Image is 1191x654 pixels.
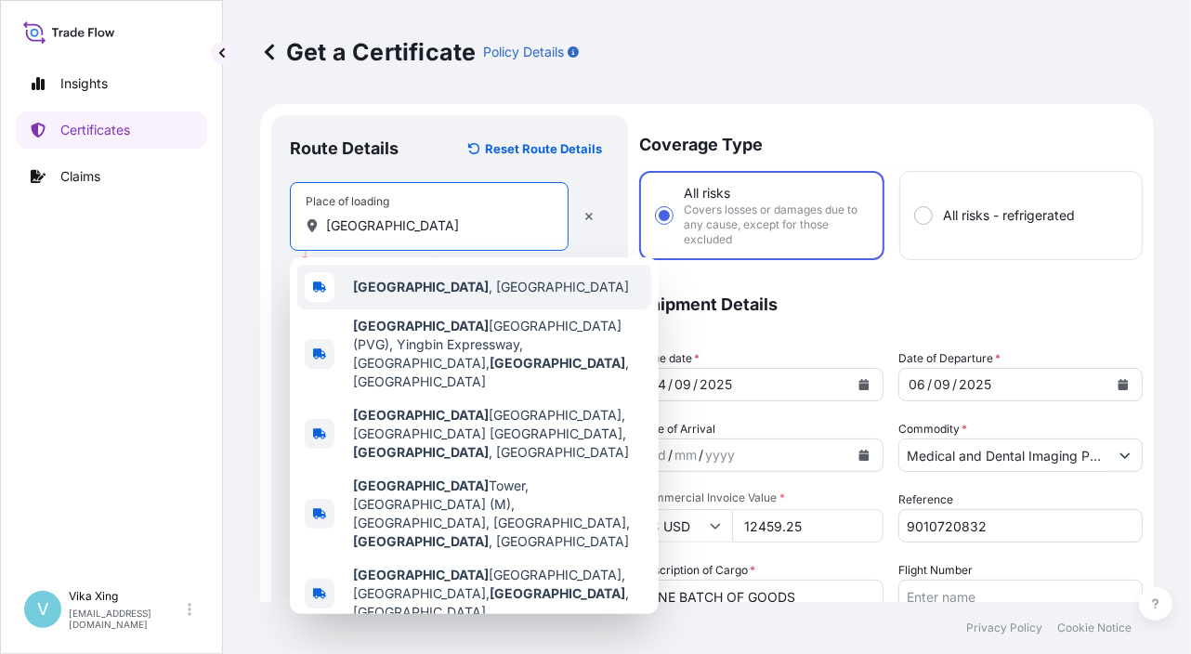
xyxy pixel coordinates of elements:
span: All risks [684,184,730,203]
p: Policy Details [483,43,564,61]
input: Place of loading [326,216,545,235]
div: / [927,373,932,396]
span: [GEOGRAPHIC_DATA], [GEOGRAPHIC_DATA] [GEOGRAPHIC_DATA], , [GEOGRAPHIC_DATA] [353,406,644,462]
div: / [668,444,673,466]
div: Place of loading [306,194,389,209]
p: Coverage Type [639,115,1143,171]
p: Claims [60,167,100,186]
b: [GEOGRAPHIC_DATA] [490,585,625,601]
span: All risks - refrigerated [943,206,1075,225]
div: Please select a place of loading [299,253,478,271]
b: [GEOGRAPHIC_DATA] [353,318,489,334]
b: [GEOGRAPHIC_DATA] [353,477,489,493]
div: Show suggestions [290,257,659,614]
b: [GEOGRAPHIC_DATA] [353,279,489,294]
span: Commercial Invoice Value [639,490,883,505]
input: Enter amount [732,509,883,543]
span: , [GEOGRAPHIC_DATA] [353,278,629,296]
div: year, [957,373,993,396]
span: Date of Arrival [639,420,715,438]
button: Show suggestions [1108,438,1142,472]
span: Date of Departure [898,349,1001,368]
label: Flight Number [898,561,973,580]
b: [GEOGRAPHIC_DATA] [353,567,489,582]
b: [GEOGRAPHIC_DATA] [353,407,489,423]
div: / [699,444,703,466]
p: Reset Route Details [485,139,602,158]
b: [GEOGRAPHIC_DATA] [353,533,489,549]
div: month, [932,373,952,396]
div: / [952,373,957,396]
div: month, [673,373,693,396]
div: / [693,373,698,396]
span: Covers losses or damages due to any cause, except for those excluded [684,203,868,247]
label: Description of Cargo [639,561,755,580]
div: month, [673,444,699,466]
p: Shipment Details [639,279,1143,331]
p: Certificates [60,121,130,139]
p: Vika Xing [69,589,184,604]
button: Calendar [849,440,879,470]
b: [GEOGRAPHIC_DATA] [353,444,489,460]
b: [GEOGRAPHIC_DATA] [490,355,625,371]
p: Cookie Notice [1057,621,1132,635]
input: Enter name [898,580,1143,613]
input: Enter booking reference [898,509,1143,543]
p: Get a Certificate [260,37,476,67]
p: [EMAIL_ADDRESS][DOMAIN_NAME] [69,608,184,630]
div: year, [703,444,737,466]
span: V [37,600,48,619]
div: day, [907,373,927,396]
p: Insights [60,74,108,93]
span: Tower, [GEOGRAPHIC_DATA] (M), [GEOGRAPHIC_DATA], [GEOGRAPHIC_DATA], , [GEOGRAPHIC_DATA] [353,477,644,551]
span: Issue date [639,349,700,368]
label: Reference [898,490,953,509]
label: Commodity [898,420,967,438]
p: Privacy Policy [966,621,1042,635]
button: Calendar [1108,370,1138,399]
span: [GEOGRAPHIC_DATA] (PVG), Yingbin Expressway, [GEOGRAPHIC_DATA], , [GEOGRAPHIC_DATA] [353,317,644,391]
span: [GEOGRAPHIC_DATA], [GEOGRAPHIC_DATA], , [GEOGRAPHIC_DATA] [353,566,644,621]
p: Route Details [290,137,399,160]
input: Type to search commodity [899,438,1108,472]
button: Calendar [849,370,879,399]
div: / [668,373,673,396]
div: year, [698,373,734,396]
